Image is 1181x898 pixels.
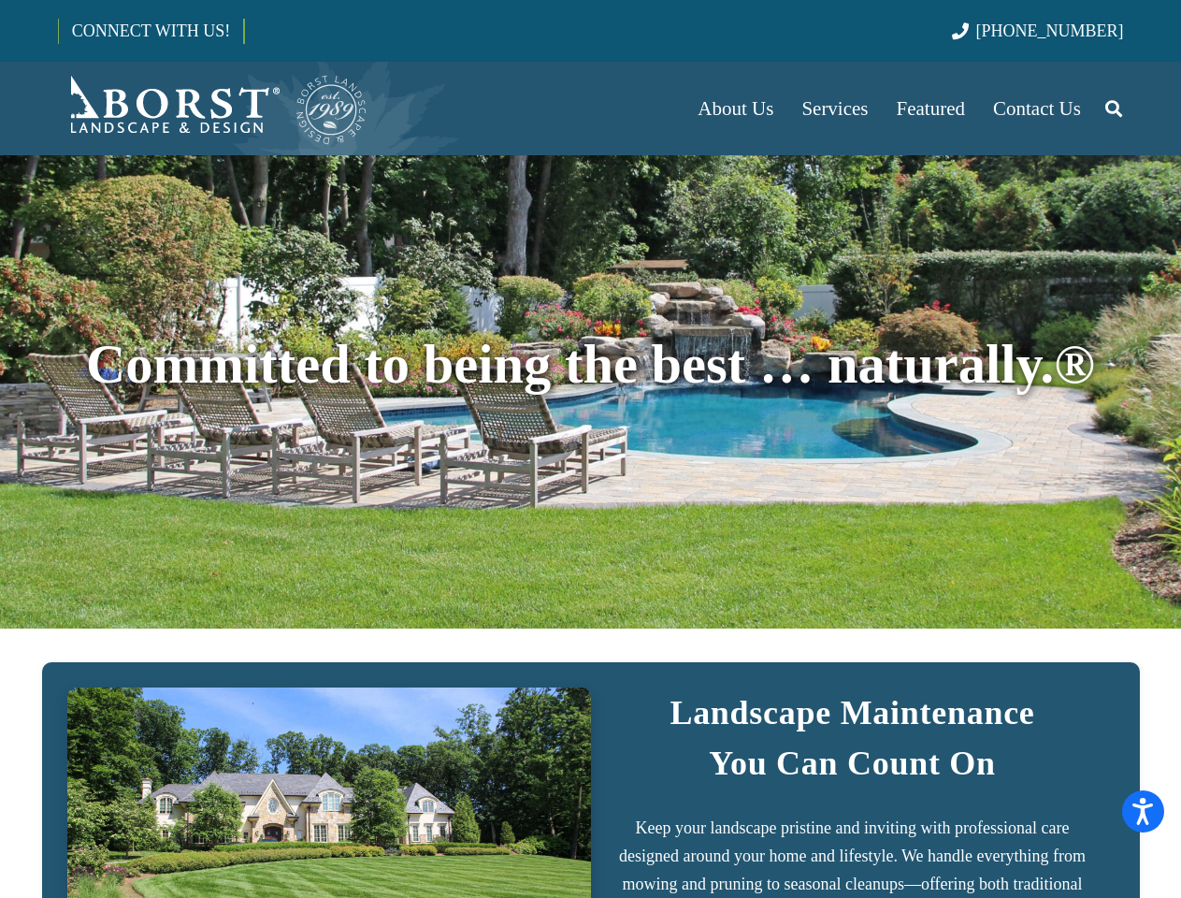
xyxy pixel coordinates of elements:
[976,22,1124,40] span: [PHONE_NUMBER]
[979,62,1095,155] a: Contact Us
[952,22,1123,40] a: [PHONE_NUMBER]
[1095,85,1132,132] a: Search
[684,62,787,155] a: About Us
[709,745,996,782] strong: You Can Count On
[670,694,1034,731] strong: Landscape Maintenance
[993,97,1081,120] span: Contact Us
[787,62,882,155] a: Services
[86,334,1095,395] span: Committed to being the best … naturally.®
[58,71,368,146] a: Borst-Logo
[883,62,979,155] a: Featured
[698,97,773,120] span: About Us
[59,8,243,53] a: CONNECT WITH US!
[897,97,965,120] span: Featured
[801,97,868,120] span: Services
